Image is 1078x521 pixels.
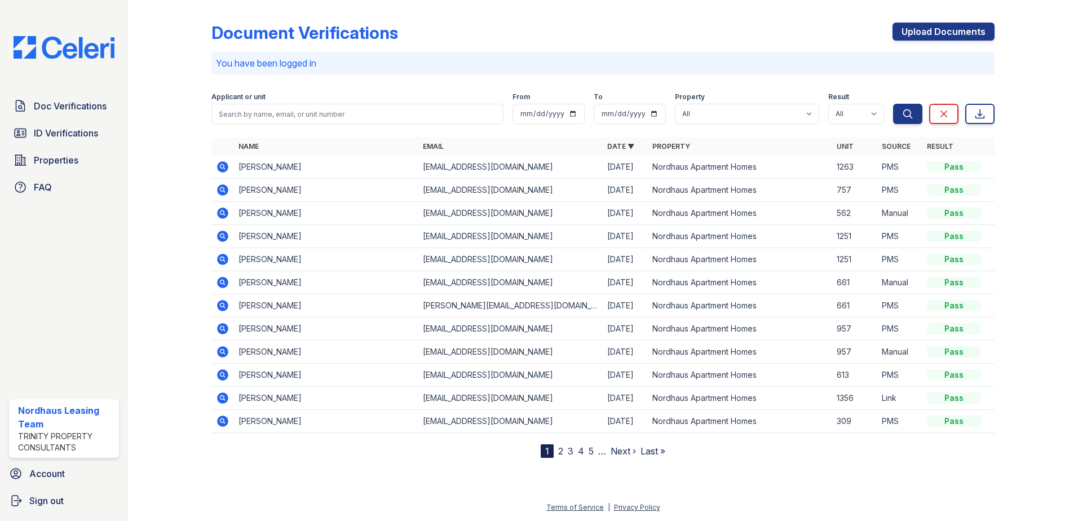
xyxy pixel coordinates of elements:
a: 5 [589,445,594,457]
td: 1251 [832,248,877,271]
a: Next › [611,445,636,457]
td: [EMAIL_ADDRESS][DOMAIN_NAME] [418,341,603,364]
td: [DATE] [603,225,648,248]
td: [EMAIL_ADDRESS][DOMAIN_NAME] [418,387,603,410]
td: PMS [877,156,922,179]
td: [PERSON_NAME] [234,364,418,387]
td: Manual [877,271,922,294]
a: Unit [837,142,854,151]
td: [DATE] [603,387,648,410]
td: [EMAIL_ADDRESS][DOMAIN_NAME] [418,271,603,294]
td: PMS [877,179,922,202]
a: Privacy Policy [614,503,660,511]
div: Pass [927,300,981,311]
td: [EMAIL_ADDRESS][DOMAIN_NAME] [418,317,603,341]
div: Pass [927,254,981,265]
input: Search by name, email, or unit number [211,104,503,124]
span: Doc Verifications [34,99,107,113]
td: [DATE] [603,341,648,364]
td: Link [877,387,922,410]
td: [PERSON_NAME] [234,271,418,294]
a: Account [5,462,123,485]
td: 757 [832,179,877,202]
td: [PERSON_NAME] [234,317,418,341]
td: 1356 [832,387,877,410]
a: Result [927,142,953,151]
td: [PERSON_NAME] [234,248,418,271]
a: Properties [9,149,119,171]
td: [EMAIL_ADDRESS][DOMAIN_NAME] [418,202,603,225]
a: FAQ [9,176,119,198]
label: Result [828,92,849,101]
a: 4 [578,445,584,457]
div: Pass [927,277,981,288]
img: CE_Logo_Blue-a8612792a0a2168367f1c8372b55b34899dd931a85d93a1a3d3e32e68fde9ad4.png [5,36,123,59]
div: Pass [927,392,981,404]
label: Property [675,92,705,101]
td: [DATE] [603,156,648,179]
td: [EMAIL_ADDRESS][DOMAIN_NAME] [418,156,603,179]
td: PMS [877,225,922,248]
td: 661 [832,294,877,317]
td: [DATE] [603,317,648,341]
p: You have been logged in [216,56,990,70]
td: [EMAIL_ADDRESS][DOMAIN_NAME] [418,410,603,433]
td: [DATE] [603,410,648,433]
td: [EMAIL_ADDRESS][DOMAIN_NAME] [418,248,603,271]
td: [DATE] [603,294,648,317]
td: Nordhaus Apartment Homes [648,202,832,225]
td: [EMAIL_ADDRESS][DOMAIN_NAME] [418,364,603,387]
div: Pass [927,207,981,219]
span: FAQ [34,180,52,194]
div: Pass [927,184,981,196]
td: [PERSON_NAME] [234,179,418,202]
td: 309 [832,410,877,433]
td: [PERSON_NAME] [234,341,418,364]
a: ID Verifications [9,122,119,144]
td: Nordhaus Apartment Homes [648,410,832,433]
td: 661 [832,271,877,294]
div: Pass [927,346,981,357]
div: 1 [541,444,554,458]
td: [DATE] [603,202,648,225]
td: 613 [832,364,877,387]
a: Name [238,142,259,151]
td: Nordhaus Apartment Homes [648,225,832,248]
td: Nordhaus Apartment Homes [648,271,832,294]
div: | [608,503,610,511]
div: Pass [927,231,981,242]
a: Sign out [5,489,123,512]
td: 562 [832,202,877,225]
a: Property [652,142,690,151]
td: [DATE] [603,179,648,202]
a: 2 [558,445,563,457]
td: Nordhaus Apartment Homes [648,156,832,179]
a: Terms of Service [546,503,604,511]
span: Account [29,467,65,480]
td: 1263 [832,156,877,179]
span: ID Verifications [34,126,98,140]
td: [EMAIL_ADDRESS][DOMAIN_NAME] [418,179,603,202]
td: PMS [877,294,922,317]
div: Nordhaus Leasing Team [18,404,114,431]
td: Nordhaus Apartment Homes [648,294,832,317]
td: [PERSON_NAME] [234,202,418,225]
td: PMS [877,317,922,341]
a: Doc Verifications [9,95,119,117]
label: Applicant or unit [211,92,266,101]
td: [PERSON_NAME] [234,410,418,433]
a: Source [882,142,911,151]
a: Last » [640,445,665,457]
td: Nordhaus Apartment Homes [648,364,832,387]
td: [DATE] [603,248,648,271]
td: Nordhaus Apartment Homes [648,341,832,364]
td: [PERSON_NAME] [234,156,418,179]
td: [PERSON_NAME] [234,225,418,248]
a: Upload Documents [893,23,995,41]
td: Nordhaus Apartment Homes [648,387,832,410]
td: PMS [877,364,922,387]
div: Document Verifications [211,23,398,43]
td: [DATE] [603,271,648,294]
td: [PERSON_NAME] [234,387,418,410]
